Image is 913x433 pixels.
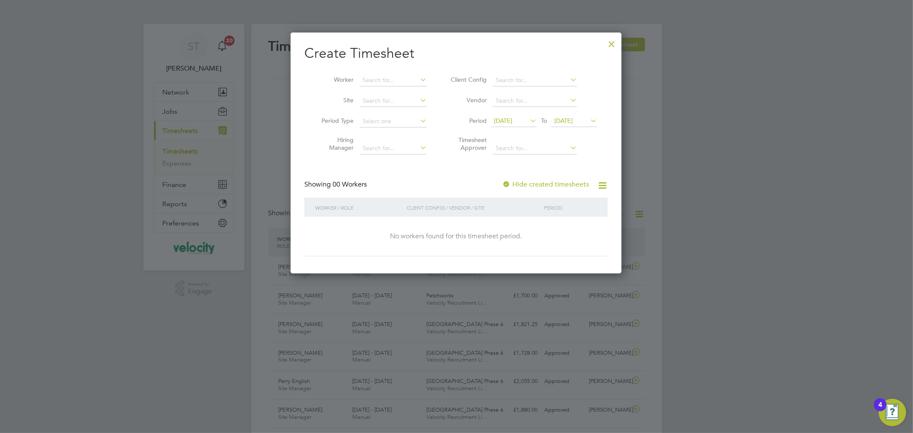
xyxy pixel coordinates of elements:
label: Hide created timesheets [502,180,589,189]
div: Client Config / Vendor / Site [404,198,542,217]
div: Worker / Role [313,198,404,217]
label: Worker [315,76,354,83]
label: Vendor [448,96,487,104]
div: Showing [304,180,369,189]
input: Search for... [493,142,577,154]
button: Open Resource Center, 4 new notifications [879,399,906,426]
input: Select one [360,116,427,128]
input: Search for... [493,74,577,86]
span: 00 Workers [333,180,367,189]
input: Search for... [493,95,577,107]
div: No workers found for this timesheet period. [313,232,599,241]
span: [DATE] [494,117,512,125]
label: Period [448,117,487,125]
label: Site [315,96,354,104]
label: Hiring Manager [315,136,354,151]
h2: Create Timesheet [304,44,608,62]
div: 4 [878,405,882,416]
label: Timesheet Approver [448,136,487,151]
div: Period [542,198,599,217]
span: [DATE] [554,117,573,125]
span: To [538,115,550,126]
input: Search for... [360,74,427,86]
label: Client Config [448,76,487,83]
label: Period Type [315,117,354,125]
input: Search for... [360,95,427,107]
input: Search for... [360,142,427,154]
